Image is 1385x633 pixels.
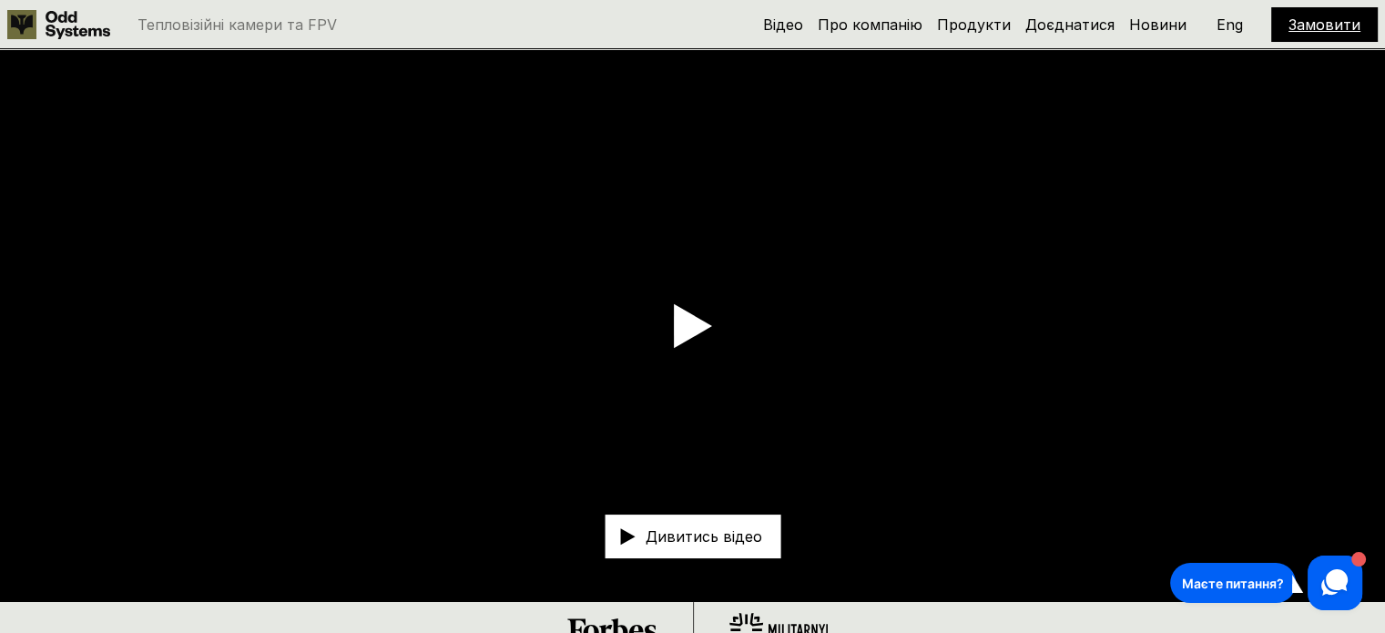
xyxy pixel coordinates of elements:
p: Тепловізійні камери та FPV [137,17,337,32]
a: Продукти [937,15,1011,34]
a: Замовити [1288,15,1360,34]
p: Дивитись відео [646,530,762,545]
p: Eng [1217,17,1243,32]
iframe: HelpCrunch [1166,551,1367,615]
a: Відео [763,15,803,34]
a: Про компанію [818,15,922,34]
a: Доєднатися [1025,15,1115,34]
a: Новини [1129,15,1186,34]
